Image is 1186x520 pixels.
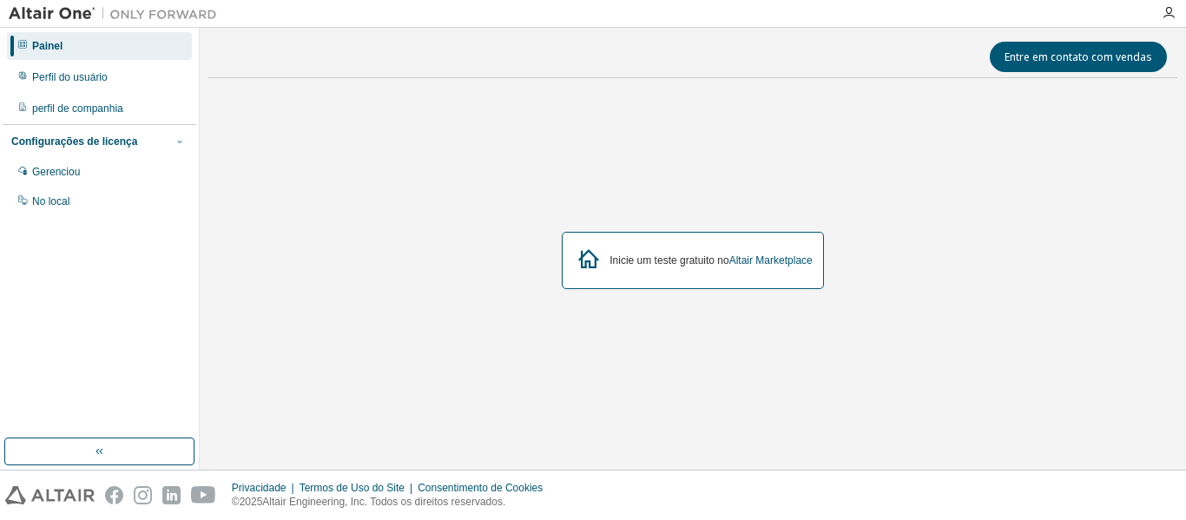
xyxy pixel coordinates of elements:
[162,486,181,504] img: linkedin.svg
[9,5,226,23] img: Altair Um
[418,482,543,494] font: Consentimento de Cookies
[240,496,263,508] font: 2025
[990,42,1167,72] button: Entre em contato com vendas
[32,71,108,83] font: Perfil do usuário
[191,486,216,504] img: youtube.svg
[5,486,95,504] img: altair_logo.svg
[232,496,240,508] font: ©
[262,496,505,508] font: Altair Engineering, Inc. Todos os direitos reservados.
[32,40,63,52] font: Painel
[105,486,123,504] img: facebook.svg
[134,486,152,504] img: instagram.svg
[32,166,80,178] font: Gerenciou
[11,135,137,148] font: Configurações de licença
[729,254,813,267] a: Altair Marketplace
[32,102,123,115] font: perfil de companhia
[300,482,405,494] font: Termos de Uso do Site
[609,254,728,267] font: Inicie um teste gratuito no
[1005,49,1152,64] font: Entre em contato com vendas
[232,482,287,494] font: Privacidade
[32,195,69,207] font: No local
